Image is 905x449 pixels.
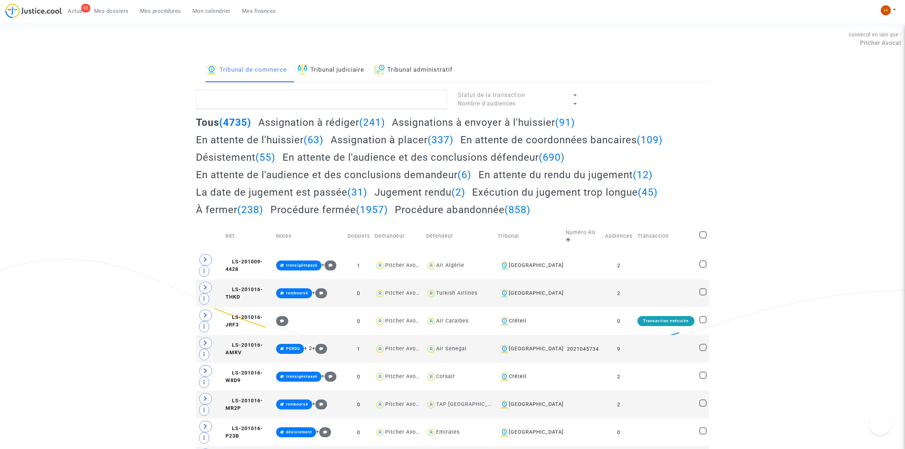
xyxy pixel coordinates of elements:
td: 9 [603,335,635,363]
span: transigéetpayé [286,374,317,379]
td: 2 [603,252,635,279]
span: PERDU [286,346,300,351]
a: Mon calendrier [187,6,236,16]
h2: Assignation à placer [331,134,454,146]
img: icon-user.svg [426,427,436,438]
span: (1957) [356,204,388,216]
h2: En attente de l'huissier [196,134,324,146]
span: + [312,345,327,351]
span: remboursé [286,291,308,295]
div: Air Algérie [436,262,464,268]
img: icon-archive.svg [375,64,384,74]
div: [GEOGRAPHIC_DATA] [497,400,561,409]
span: Mes dossiers [94,8,129,14]
img: icon-user.svg [375,427,385,438]
img: icon-user.svg [375,344,385,354]
h2: Procédure fermée [270,203,388,216]
img: icon-banque.svg [500,345,509,353]
td: Notes [274,221,345,252]
div: Air Caraibes [436,318,469,324]
div: Emirates [436,429,460,435]
h2: En attente du rendu du jugement [479,169,653,181]
span: (690) [539,151,565,163]
h2: Assignation à rédiger [258,116,385,129]
img: icon-banque.svg [500,428,509,437]
div: Créteil [497,317,561,325]
td: Numéro RG [563,221,603,252]
h2: À fermer [196,203,263,216]
span: (238) [237,204,263,216]
td: Transaction [635,221,697,252]
td: 0 [345,418,372,446]
td: Réf. [223,221,274,252]
img: icon-banque.svg [500,261,509,270]
h2: En attente de l'audience et des conclusions demandeur [196,169,471,181]
span: + [316,429,331,435]
img: icon-banque.svg [500,372,509,381]
div: Créteil [497,372,561,381]
span: + [321,373,337,379]
div: Air Senegal [436,346,467,352]
div: Turkish Airlines [436,290,477,296]
img: icon-banque.svg [500,400,509,409]
div: [GEOGRAPHIC_DATA] [497,428,561,437]
img: icon-user.svg [426,316,436,326]
div: Pitcher Avocat [385,318,424,324]
a: Mes dossiers [88,6,134,16]
div: 93 [81,4,90,12]
td: 1 [345,252,372,279]
img: icon-user.svg [426,372,436,382]
span: (55) [255,151,275,163]
span: LS-201016-P23B [226,425,263,439]
span: LS-201009-4428 [226,259,263,273]
img: icon-banque.svg [207,64,217,74]
span: (31) [347,186,367,198]
a: Mes procédures [134,6,187,16]
span: (2) [451,186,465,198]
img: icon-user.svg [375,316,385,326]
img: icon-banque.svg [500,317,509,325]
span: Mes procédures [140,8,181,14]
h2: En attente de coordonnées bancaires [460,134,663,146]
h2: En attente de l'audience et des conclusions défendeur [283,151,565,164]
div: [GEOGRAPHIC_DATA] [497,261,561,270]
div: Pitcher Avocat [385,262,424,268]
td: Audiences [603,221,635,252]
span: Mon calendrier [192,8,231,14]
img: icon-user.svg [375,288,385,299]
span: + 2 [304,345,312,351]
span: (337) [428,134,454,146]
td: 2 [603,279,635,307]
a: Tribunal de commerce [207,58,287,82]
span: remboursé [286,402,308,407]
td: 0 [345,363,372,391]
img: icon-user.svg [375,372,385,382]
a: Mes finances [236,6,282,16]
td: Dossiers [345,221,372,252]
span: + [312,290,327,296]
span: (45) [638,186,658,198]
td: 2 [603,391,635,418]
div: Pitcher Avocat [385,429,424,435]
h2: La date de jugement est passée [196,186,367,198]
a: 93Actus [62,6,88,16]
div: Transaction exécutée [637,316,694,326]
td: 2 [603,363,635,391]
span: Statut de la transaction [458,92,525,98]
div: Pitcher Avocat [385,346,424,352]
img: icon-user.svg [375,399,385,410]
span: LS-201016-AMRV [226,342,263,356]
img: icon-user.svg [375,260,385,271]
div: Pitcher Avocat [385,401,424,407]
img: icon-faciliter-sm.svg [298,64,307,74]
div: Pitcher Avocat [385,290,424,296]
iframe: Help Scout Beacon - Open [869,413,891,435]
div: [GEOGRAPHIC_DATA] [497,345,561,353]
span: Actus [68,8,83,14]
a: Tribunal administratif [375,58,452,82]
td: Tribunal [495,221,563,252]
span: (63) [304,134,324,146]
span: (109) [637,134,663,146]
span: LS-201016-THKD [226,287,263,300]
span: (91) [555,117,575,128]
